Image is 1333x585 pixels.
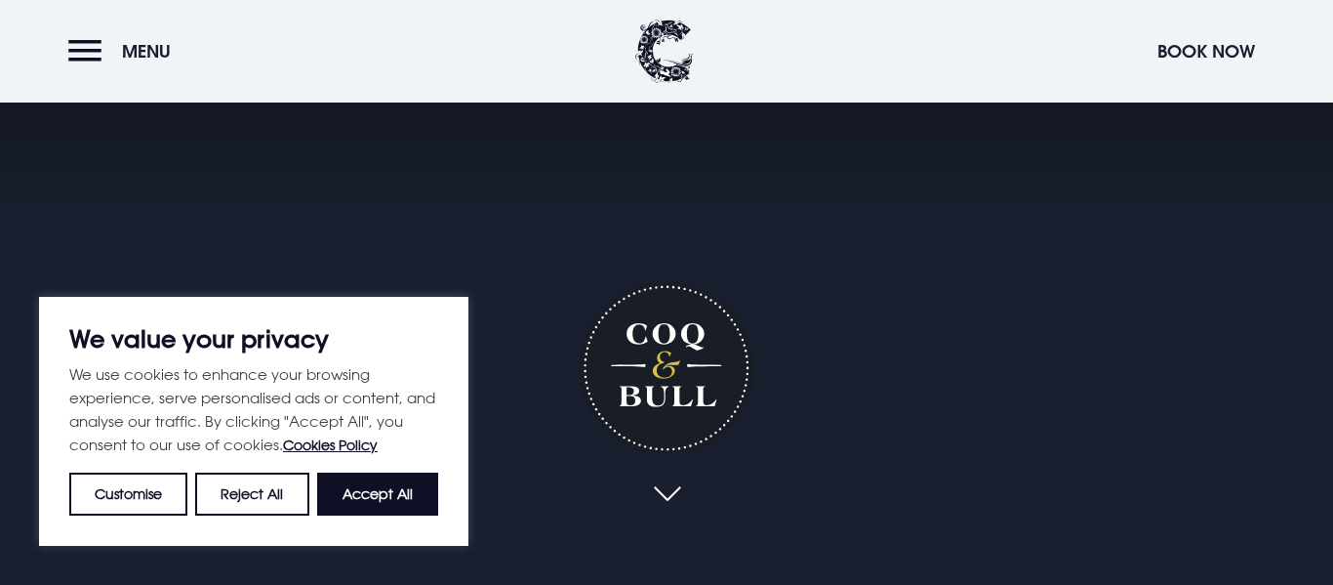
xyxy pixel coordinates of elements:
[68,30,181,72] button: Menu
[39,297,468,546] div: We value your privacy
[635,20,694,83] img: Clandeboye Lodge
[122,40,171,63] span: Menu
[317,473,438,516] button: Accept All
[195,473,308,516] button: Reject All
[283,437,378,453] a: Cookies Policy
[579,280,753,455] h1: Coq & Bull
[69,362,438,457] p: We use cookies to enhance your browsing experience, serve personalised ads or content, and analys...
[69,473,187,516] button: Customise
[1148,30,1265,72] button: Book Now
[69,327,438,351] p: We value your privacy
